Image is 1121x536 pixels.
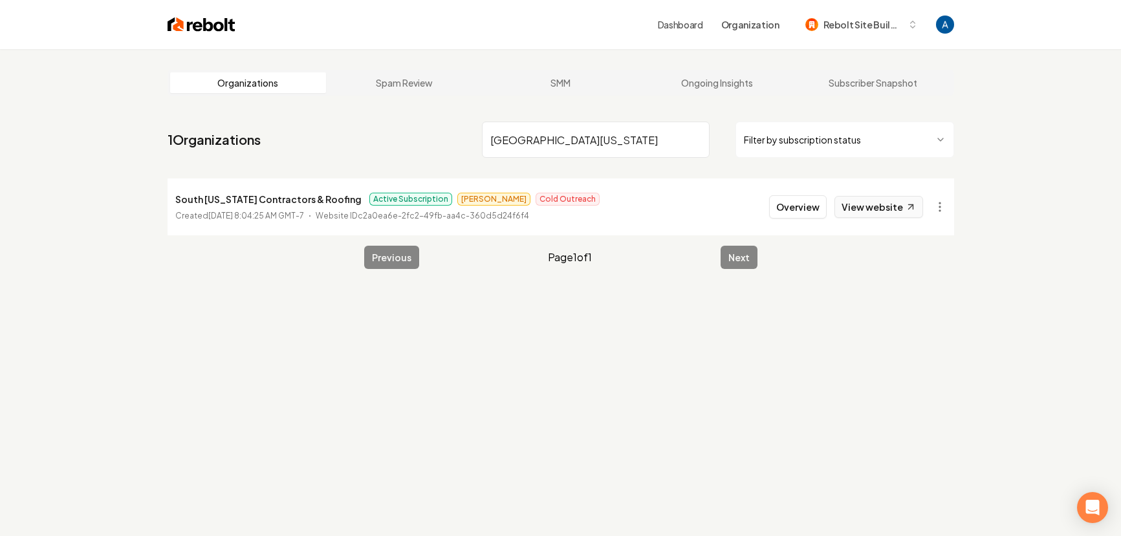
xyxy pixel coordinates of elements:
p: South [US_STATE] Contractors & Roofing [175,191,362,207]
img: Andrew Magana [936,16,954,34]
p: Created [175,209,304,222]
p: Website ID c2a0ea6e-2fc2-49fb-aa4c-360d5d24f6f4 [316,209,529,222]
a: 1Organizations [168,131,261,149]
span: Cold Outreach [536,193,600,206]
a: View website [834,196,923,218]
button: Open user button [936,16,954,34]
time: [DATE] 8:04:25 AM GMT-7 [208,211,304,220]
a: Subscriber Snapshot [795,72,952,93]
a: Spam Review [326,72,483,93]
button: Organization [713,13,787,36]
a: SMM [483,72,639,93]
img: Rebolt Site Builder [805,18,818,31]
div: Open Intercom Messenger [1077,492,1108,523]
a: Ongoing Insights [638,72,795,93]
span: Page 1 of 1 [548,250,592,265]
span: Active Subscription [369,193,452,206]
span: Rebolt Site Builder [823,18,902,32]
input: Search by name or ID [482,122,710,158]
a: Organizations [170,72,327,93]
button: Overview [769,195,827,219]
span: [PERSON_NAME] [457,193,530,206]
a: Dashboard [658,18,703,31]
img: Rebolt Logo [168,16,235,34]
